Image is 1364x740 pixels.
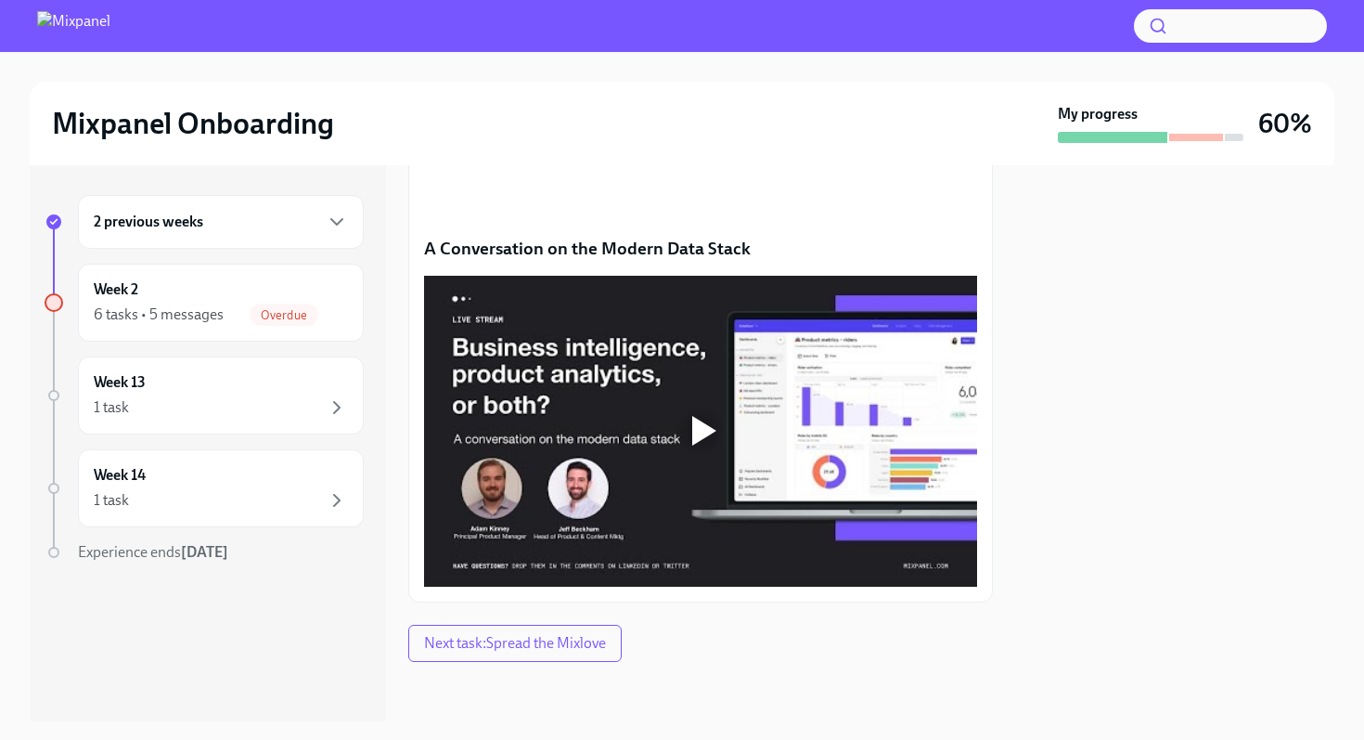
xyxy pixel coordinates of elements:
[1058,104,1138,124] strong: My progress
[45,449,364,527] a: Week 141 task
[52,105,334,142] h2: Mixpanel Onboarding
[94,212,203,232] h6: 2 previous weeks
[45,357,364,435] a: Week 131 task
[45,264,364,342] a: Week 26 tasks • 5 messagesOverdue
[424,634,606,653] span: Next task : Spread the Mixlove
[1258,107,1312,140] h3: 60%
[78,543,228,561] span: Experience ends
[78,195,364,249] div: 2 previous weeks
[37,11,110,41] img: Mixpanel
[181,543,228,561] strong: [DATE]
[94,305,224,325] div: 6 tasks • 5 messages
[250,308,318,322] span: Overdue
[94,490,129,511] div: 1 task
[94,279,138,300] h6: Week 2
[424,237,977,261] p: A Conversation on the Modern Data Stack
[94,372,146,393] h6: Week 13
[94,465,146,486] h6: Week 14
[94,397,129,418] div: 1 task
[408,625,622,662] button: Next task:Spread the Mixlove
